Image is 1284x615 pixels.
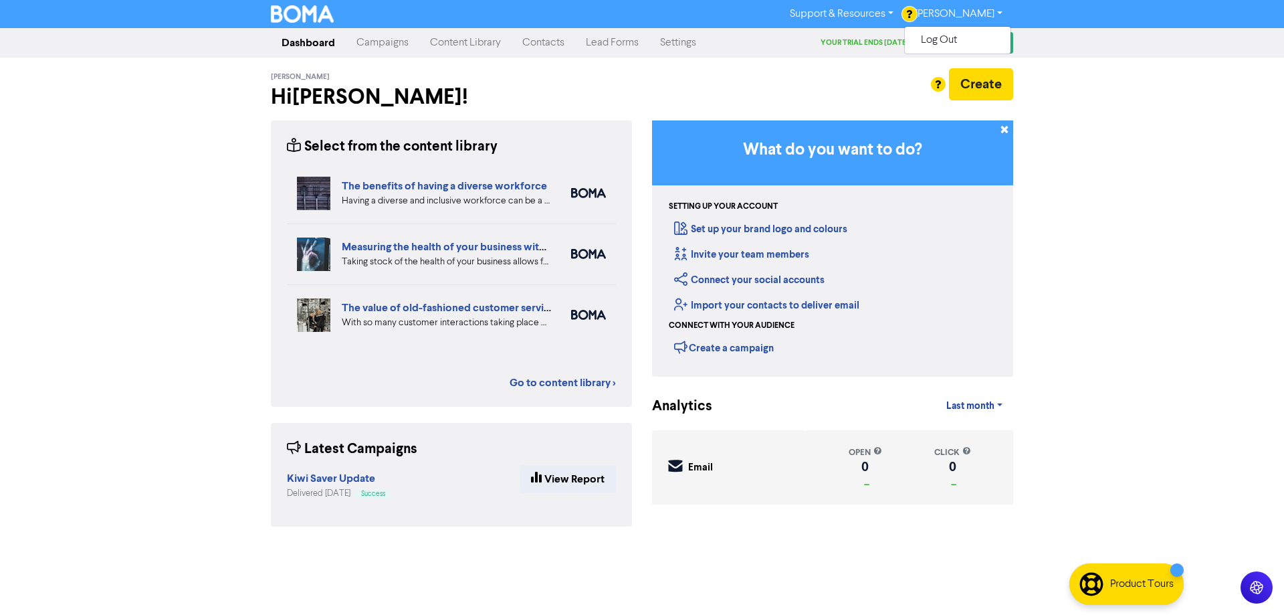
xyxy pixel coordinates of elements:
[849,462,882,472] div: 0
[342,194,551,208] div: Having a diverse and inclusive workforce can be a major boost for your business. We list four of ...
[669,320,794,332] div: Connect with your audience
[342,179,547,193] a: The benefits of having a diverse workforce
[688,460,713,476] div: Email
[512,29,575,56] a: Contacts
[271,5,334,23] img: BOMA Logo
[571,249,606,259] img: boma_accounting
[649,29,707,56] a: Settings
[346,29,419,56] a: Campaigns
[905,32,1010,48] button: Log Out
[779,3,904,25] a: Support & Resources
[821,37,919,49] div: Your trial ends [DATE]
[934,462,971,472] div: 0
[342,301,655,315] a: The value of old-fashioned customer service: getting data insights
[849,446,882,459] div: open
[674,248,809,261] a: Invite your team members
[936,393,1013,420] a: Last month
[674,223,847,236] a: Set up your brand logo and colours
[271,72,330,82] span: [PERSON_NAME]
[669,201,778,213] div: Setting up your account
[342,255,551,269] div: Taking stock of the health of your business allows for more effective planning, early warning abo...
[571,188,606,198] img: boma
[934,446,971,459] div: click
[946,400,994,412] span: Last month
[861,476,869,487] span: _
[271,29,346,56] a: Dashboard
[287,487,391,500] div: Delivered [DATE]
[287,474,375,485] a: Kiwi Saver Update
[342,240,617,254] a: Measuring the health of your business with ratio measures
[674,337,774,357] div: Create a campaign
[652,396,695,417] div: Analytics
[419,29,512,56] a: Content Library
[287,137,498,157] div: Select from the content library
[342,316,551,330] div: With so many customer interactions taking place online, your online customer service has to be fi...
[287,472,375,485] strong: Kiwi Saver Update
[674,274,825,286] a: Connect your social accounts
[948,476,956,487] span: _
[904,3,1013,25] a: [PERSON_NAME]
[361,491,385,497] span: Success
[287,439,417,460] div: Latest Campaigns
[510,375,616,391] a: Go to content library >
[674,299,859,312] a: Import your contacts to deliver email
[520,465,616,493] a: View Report
[271,84,632,110] h2: Hi [PERSON_NAME] !
[949,68,1013,100] button: Create
[672,141,993,160] h3: What do you want to do?
[1217,551,1284,615] iframe: Chat Widget
[652,120,1013,377] div: Getting Started in BOMA
[575,29,649,56] a: Lead Forms
[571,310,606,320] img: boma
